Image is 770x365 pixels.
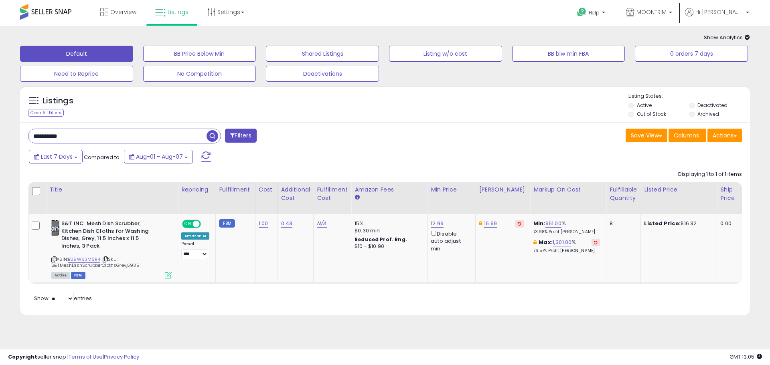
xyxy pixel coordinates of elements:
[729,353,762,361] span: 2025-08-15 13:05 GMT
[43,95,73,107] h5: Listings
[181,241,209,259] div: Preset:
[71,272,85,279] span: FBM
[355,227,421,234] div: $0.30 min
[610,186,637,202] div: Fulfillable Quantity
[225,129,256,143] button: Filters
[41,153,73,161] span: Last 7 Days
[124,150,193,163] button: Aug-01 - Aug-07
[628,93,750,100] p: Listing States:
[533,186,603,194] div: Markup on Cost
[20,66,133,82] button: Need to Reprice
[636,8,667,16] span: MOONTRIM
[51,272,70,279] span: All listings currently available for purchase on Amazon
[355,186,424,194] div: Amazon Fees
[355,194,359,201] small: Amazon Fees.
[51,220,172,278] div: ASIN:
[530,182,606,214] th: The percentage added to the cost of goods (COGS) that forms the calculator for Min & Max prices.
[589,9,600,16] span: Help
[626,129,667,142] button: Save View
[644,186,713,194] div: Listed Price
[644,220,711,227] div: $16.32
[219,186,251,194] div: Fulfillment
[200,221,213,228] span: OFF
[553,238,571,246] a: 1,301.00
[431,186,472,194] div: Min Price
[281,220,293,228] a: 0.43
[317,186,348,202] div: Fulfillment Cost
[20,46,133,62] button: Default
[8,353,37,361] strong: Copyright
[104,353,139,361] a: Privacy Policy
[110,8,136,16] span: Overview
[259,186,274,194] div: Cost
[695,8,744,16] span: Hi [PERSON_NAME]
[479,186,527,194] div: [PERSON_NAME]
[539,238,553,246] b: Max:
[136,153,183,161] span: Aug-01 - Aug-07
[707,129,742,142] button: Actions
[8,353,139,361] div: seller snap | |
[181,232,209,240] div: Amazon AI
[84,153,121,161] span: Compared to:
[51,256,139,268] span: | SKU: S&TMeshDishScrubberClothsGrey,5935
[431,220,444,228] a: 12.99
[685,8,749,26] a: Hi [PERSON_NAME]
[69,353,103,361] a: Terms of Use
[571,1,613,26] a: Help
[168,8,188,16] span: Listings
[431,229,469,252] div: Disable auto adjust min
[183,221,193,228] span: ON
[644,220,681,227] b: Listed Price:
[389,46,502,62] button: Listing w/o cost
[266,46,379,62] button: Shared Listings
[697,102,727,109] label: Deactivated
[34,294,92,302] span: Show: entries
[143,46,256,62] button: BB Price Below Min
[533,220,545,227] b: Min:
[533,220,600,235] div: %
[51,220,59,236] img: 51XPzTPWBZL._SL40_.jpg
[512,46,625,62] button: BB blw min FBA
[697,111,719,117] label: Archived
[669,129,706,142] button: Columns
[533,229,600,235] p: 73.98% Profit [PERSON_NAME]
[533,248,600,254] p: 76.57% Profit [PERSON_NAME]
[317,220,326,228] a: N/A
[678,171,742,178] div: Displaying 1 to 1 of 1 items
[143,66,256,82] button: No Competition
[674,131,699,139] span: Columns
[484,220,497,228] a: 16.99
[533,239,600,254] div: %
[181,186,212,194] div: Repricing
[610,220,634,227] div: 8
[219,219,235,228] small: FBM
[68,256,100,263] a: B09W63M6R4
[355,220,421,227] div: 15%
[704,34,750,41] span: Show Analytics
[281,186,310,202] div: Additional Cost
[635,46,748,62] button: 0 orders 7 days
[29,150,83,163] button: Last 7 Days
[355,236,407,243] b: Reduced Prof. Rng.
[49,186,174,194] div: Title
[61,220,159,252] b: S&T INC. Mesh Dish Scrubber, Kitchen Dish Cloths for Washing Dishes, Grey, 11.5 Inches x 11.5 Inc...
[28,109,64,117] div: Clear All Filters
[545,220,561,228] a: 961.00
[637,102,652,109] label: Active
[720,220,734,227] div: 0.00
[637,111,666,117] label: Out of Stock
[259,220,268,228] a: 1.00
[577,7,587,17] i: Get Help
[355,243,421,250] div: $10 - $10.90
[720,186,736,202] div: Ship Price
[266,66,379,82] button: Deactivations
